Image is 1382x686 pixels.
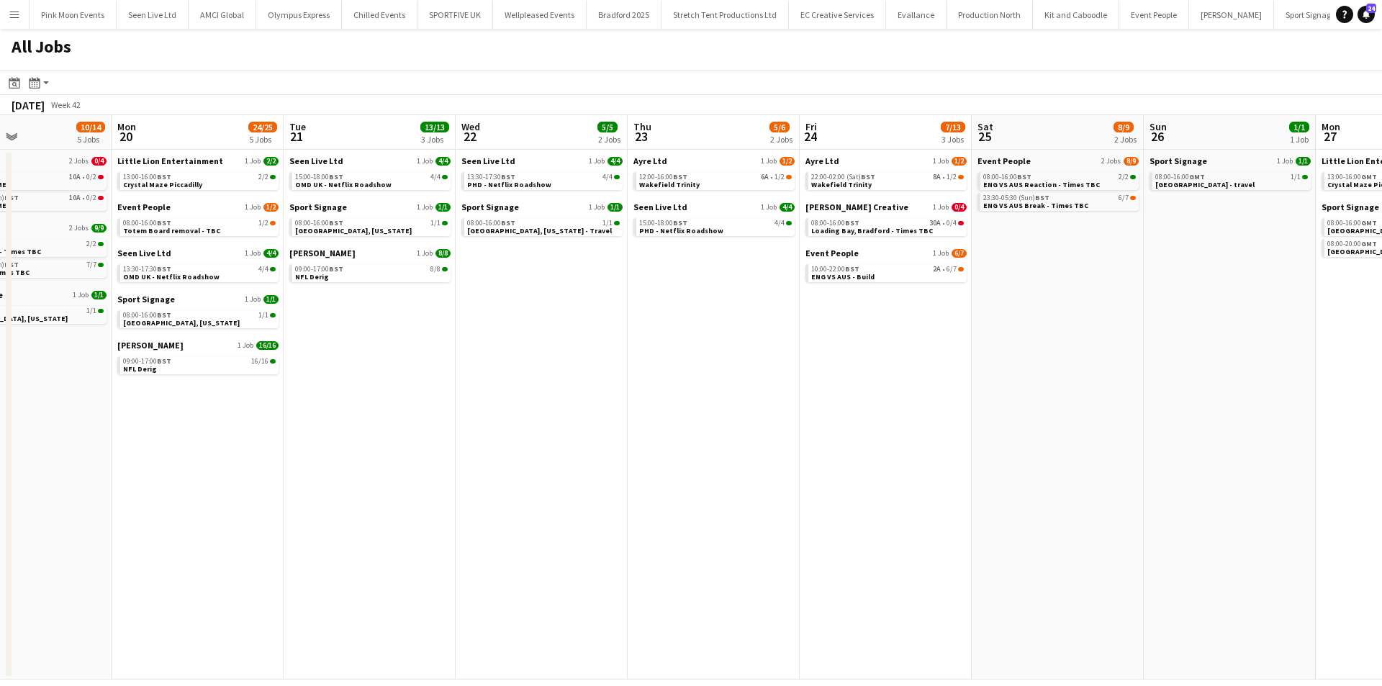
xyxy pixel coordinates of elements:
a: 13:00-16:00BST2/2Crystal Maze Piccadilly [123,172,276,189]
span: 2 Jobs [69,157,89,166]
span: 4/4 [780,203,795,212]
span: 1 Job [761,157,777,166]
span: 1 Job [933,249,949,258]
span: 1/1 [1289,122,1309,132]
a: Seen Live Ltd1 Job4/4 [117,248,279,258]
div: Seen Live Ltd1 Job4/415:00-18:00BST4/4PHD - Netflix Roadshow [633,202,795,239]
div: Sport Signage1 Job1/108:00-16:00BST1/1[GEOGRAPHIC_DATA], [US_STATE] - Travel [461,202,623,239]
span: 0/4 [958,221,964,225]
span: 1/2 [952,157,967,166]
span: Austin, Texas [295,226,412,235]
div: Ayre Ltd1 Job1/222:00-02:00 (Sat)BST8A•1/2Wakefield Trinity [805,155,967,202]
span: Thu [633,120,651,133]
a: Sport Signage1 Job1/1 [461,202,623,212]
div: • [639,173,792,181]
span: 2/2 [1130,175,1136,179]
span: GMT [1361,239,1377,248]
span: 5/6 [769,122,790,132]
div: 5 Jobs [249,134,276,145]
span: 8/8 [442,267,448,271]
span: 1/2 [958,175,964,179]
span: 0/2 [98,175,104,179]
span: 24/25 [248,122,277,132]
span: 08:00-16:00 [811,220,859,227]
span: BST [157,264,171,274]
div: Event People2 Jobs8/908:00-16:00BST2/2ENG VS AUS Reaction - Times TBC23:30-05:30 (Sun)BST6/7ENG V... [977,155,1139,214]
span: Austin, Texas [123,318,240,328]
span: Austin, Texas - Travel [467,226,612,235]
span: 2/2 [98,242,104,246]
a: 08:00-16:00BST30A•0/4Loading Bay, Bradford - Times TBC [811,218,964,235]
span: 25 [975,128,993,145]
span: 9/9 [91,224,107,233]
span: 5/5 [597,122,618,132]
span: 1 Job [238,341,253,350]
span: 22:00-02:00 (Sat) [811,173,875,181]
span: Event People [977,155,1031,166]
span: Sun [1150,120,1167,133]
span: 1/1 [98,309,104,313]
a: 15:00-18:00BST4/4OMD UK - Netflix Roadshow [295,172,448,189]
span: 1/2 [786,175,792,179]
div: Seen Live Ltd1 Job4/413:30-17:30BST4/4PHD - Netflix Roadshow [461,155,623,202]
span: 27 [1319,128,1340,145]
span: 08:00-16:00 [123,220,171,227]
span: 08:00-16:00 [983,173,1031,181]
span: 08:00-16:00 [123,312,171,319]
div: Seen Live Ltd1 Job4/413:30-17:30BST4/4OMD UK - Netflix Roadshow [117,248,279,294]
span: 16/16 [251,358,268,365]
span: 4/4 [435,157,451,166]
span: 16/16 [270,359,276,364]
span: 08:00-16:00 [1327,220,1377,227]
span: 1/1 [1291,173,1301,181]
span: BST [4,260,19,269]
a: 15:00-18:00BST4/4PHD - Netflix Roadshow [639,218,792,235]
span: 13:00-16:00 [123,173,171,181]
a: 13:30-17:30BST4/4PHD - Netflix Roadshow [467,172,620,189]
button: Event People [1119,1,1189,29]
a: 09:00-17:00BST16/16NFL Derig [123,356,276,373]
span: BST [329,264,343,274]
span: 1/1 [1302,175,1308,179]
span: GMT [1361,218,1377,227]
a: 08:00-16:00BST1/1[GEOGRAPHIC_DATA], [US_STATE] [295,218,448,235]
span: 4/4 [270,267,276,271]
span: 26 [1147,128,1167,145]
span: 1/1 [608,203,623,212]
span: OMD UK - Netflix Roadshow [123,272,220,281]
a: Sport Signage1 Job1/1 [1150,155,1311,166]
span: BST [157,172,171,181]
span: 7/7 [86,261,96,268]
span: 4/4 [258,266,268,273]
span: BST [1035,193,1049,202]
span: Seen Live Ltd [289,155,343,166]
span: Sport Signage [1322,202,1379,212]
span: 8A [933,173,941,181]
div: 2 Jobs [1114,134,1137,145]
span: 1/2 [270,221,276,225]
div: Sport Signage1 Job1/108:00-16:00BST1/1[GEOGRAPHIC_DATA], [US_STATE] [117,294,279,340]
span: Sat [977,120,993,133]
span: 1 Job [417,157,433,166]
span: GMT [1361,172,1377,181]
span: 6/7 [952,249,967,258]
span: BST [329,218,343,227]
span: 20 [115,128,136,145]
span: 15:00-18:00 [639,220,687,227]
span: 8/9 [1124,157,1139,166]
span: 1/2 [774,173,785,181]
a: 09:00-17:00BST8/8NFL Derig [295,264,448,281]
span: OMD UK - Netflix Roadshow [295,180,392,189]
span: 1 Job [417,249,433,258]
span: Sport Signage [117,294,175,304]
span: 12:00-16:00 [639,173,687,181]
span: 1/1 [602,220,613,227]
button: Chilled Events [342,1,417,29]
span: 1/2 [780,157,795,166]
a: 22:00-02:00 (Sat)BST8A•1/2Wakefield Trinity [811,172,964,189]
a: 08:00-16:00BST2/2ENG VS AUS Reaction - Times TBC [983,172,1136,189]
a: 23:30-05:30 (Sun)BST6/7ENG VS AUS Break - Times TBC [983,193,1136,209]
span: BST [861,172,875,181]
span: BST [157,218,171,227]
span: Loading Bay, Bradford - Times TBC [811,226,933,235]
